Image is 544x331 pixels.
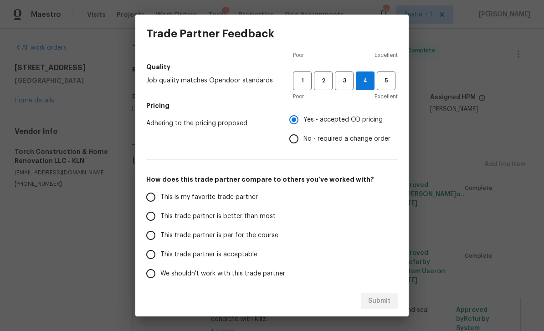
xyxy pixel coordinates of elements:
span: Job quality matches Opendoor standards [146,76,278,85]
div: Pricing [289,110,398,148]
span: This trade partner is better than most [160,212,276,221]
button: 5 [377,71,395,90]
h5: Pricing [146,101,398,110]
span: Excellent [375,92,398,101]
h3: Trade Partner Feedback [146,27,274,40]
span: 1 [294,76,311,86]
span: No - required a change order [303,134,390,144]
h5: How does this trade partner compare to others you’ve worked with? [146,175,398,184]
button: 3 [335,71,354,90]
span: Poor [293,51,304,60]
span: Adhering to the pricing proposed [146,119,275,128]
span: Yes - accepted OD pricing [303,115,383,125]
h5: Quality [146,62,398,71]
span: This trade partner is acceptable [160,250,257,260]
span: We shouldn't work with this trade partner [160,269,285,279]
div: How does this trade partner compare to others you’ve worked with? [146,188,398,283]
span: Excellent [375,51,398,60]
button: 1 [293,71,312,90]
span: 5 [378,76,395,86]
span: Poor [293,92,304,101]
span: 2 [315,76,332,86]
span: This trade partner is par for the course [160,231,278,240]
span: 4 [356,76,374,86]
span: This is my favorite trade partner [160,193,258,202]
span: 3 [336,76,353,86]
button: 2 [314,71,333,90]
button: 4 [356,71,375,90]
